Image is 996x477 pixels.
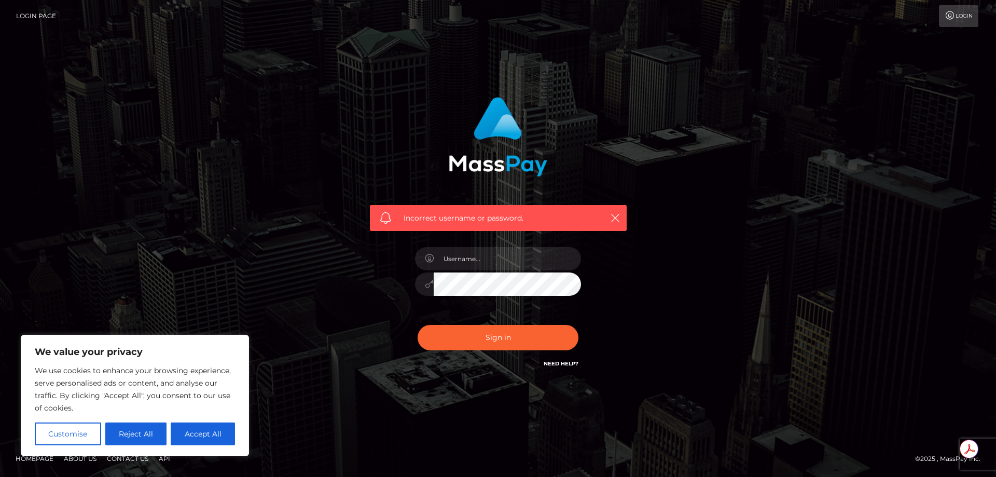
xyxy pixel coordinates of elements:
[103,451,153,467] a: Contact Us
[21,335,249,456] div: We value your privacy
[16,5,56,27] a: Login Page
[915,453,988,465] div: © 2025 , MassPay Inc.
[105,423,167,445] button: Reject All
[35,364,235,414] p: We use cookies to enhance your browsing experience, serve personalised ads or content, and analys...
[155,451,174,467] a: API
[418,325,578,350] button: Sign in
[35,423,101,445] button: Customise
[11,451,58,467] a: Homepage
[35,346,235,358] p: We value your privacy
[544,360,578,367] a: Need Help?
[404,213,593,224] span: Incorrect username or password.
[60,451,101,467] a: About Us
[449,97,547,176] img: MassPay Login
[434,247,581,270] input: Username...
[939,5,978,27] a: Login
[171,423,235,445] button: Accept All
